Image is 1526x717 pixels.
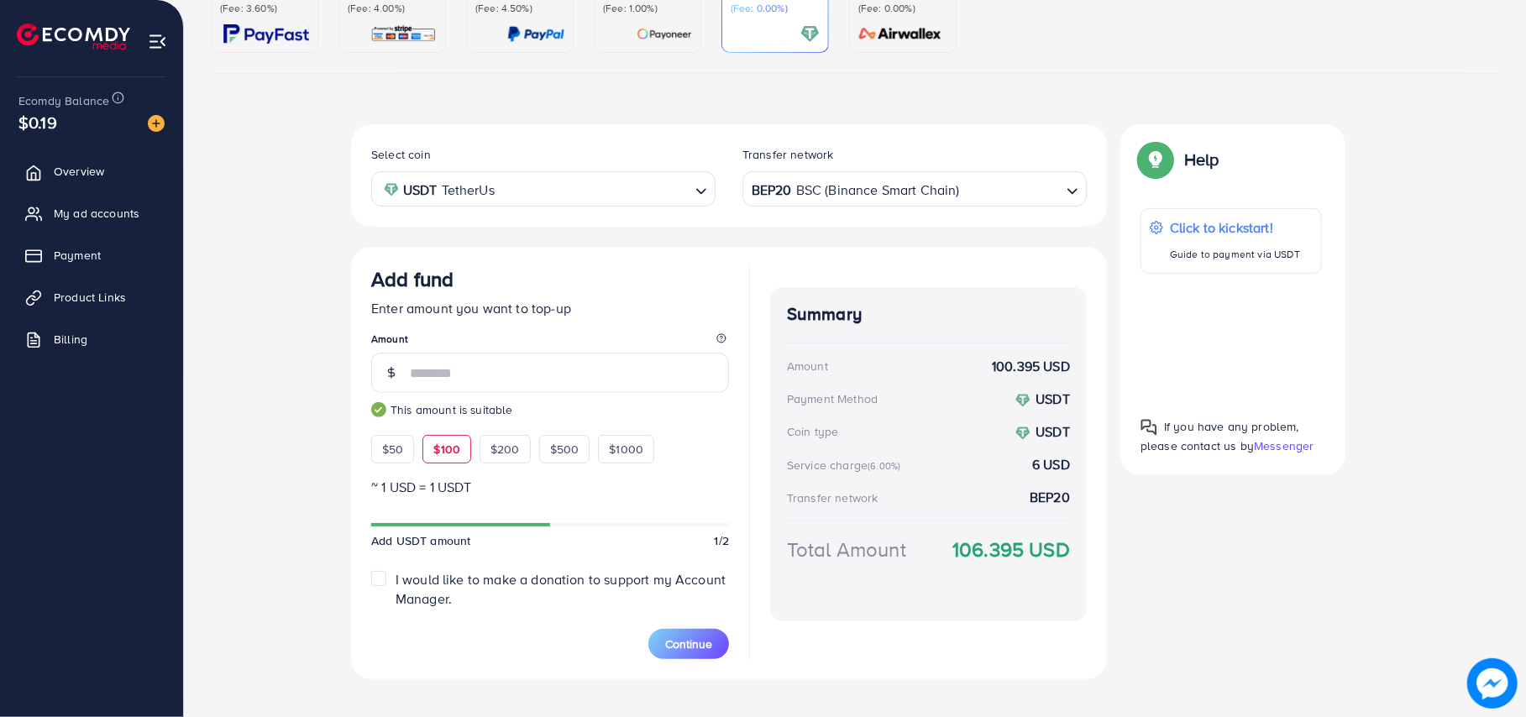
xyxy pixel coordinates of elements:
label: Transfer network [742,146,834,163]
p: (Fee: 4.50%) [475,2,564,15]
div: Coin type [787,423,838,440]
div: Total Amount [787,535,906,564]
span: Continue [665,636,712,652]
span: $100 [433,441,460,458]
strong: 6 USD [1032,455,1070,474]
strong: BEP20 [752,178,792,202]
span: BSC (Binance Smart Chain) [796,178,960,202]
img: coin [1015,426,1030,441]
span: Payment [54,247,101,264]
input: Search for option [962,176,1060,202]
img: card [637,24,692,44]
p: Enter amount you want to top-up [371,298,729,318]
img: card [370,24,437,44]
img: logo [17,24,130,50]
a: Product Links [13,280,170,314]
span: $200 [490,441,520,458]
p: Click to kickstart! [1170,217,1300,238]
p: (Fee: 1.00%) [603,2,692,15]
a: Payment [13,238,170,272]
div: Payment Method [787,390,878,407]
div: Service charge [787,457,905,474]
span: Product Links [54,289,126,306]
div: Search for option [742,171,1087,206]
h3: Add fund [371,267,454,291]
button: Continue [648,629,729,659]
p: (Fee: 4.00%) [348,2,437,15]
strong: 106.395 USD [952,535,1070,564]
p: Guide to payment via USDT [1170,244,1300,264]
img: card [223,24,309,44]
span: Add USDT amount [371,532,470,549]
span: I would like to make a donation to support my Account Manager. [396,570,726,608]
strong: BEP20 [1030,488,1070,507]
strong: USDT [1036,422,1070,441]
span: 1/2 [715,532,729,549]
img: card [507,24,564,44]
p: ~ 1 USD = 1 USDT [371,477,729,497]
strong: USDT [1036,390,1070,408]
img: image [148,115,165,132]
p: (Fee: 0.00%) [731,2,820,15]
span: Billing [54,331,87,348]
small: (6.00%) [868,459,900,473]
span: My ad accounts [54,205,139,222]
img: menu [148,32,167,51]
span: TetherUs [442,178,495,202]
span: Ecomdy Balance [18,92,109,109]
span: $1000 [609,441,643,458]
img: coin [384,182,399,197]
span: If you have any problem, please contact us by [1141,418,1299,454]
img: card [853,24,947,44]
img: guide [371,402,386,417]
img: coin [1015,393,1030,408]
strong: 100.395 USD [992,357,1070,376]
small: This amount is suitable [371,401,729,418]
a: My ad accounts [13,196,170,230]
div: Search for option [371,171,716,206]
div: Transfer network [787,489,878,506]
span: $0.19 [18,110,57,134]
img: card [800,24,820,44]
div: Amount [787,358,828,374]
img: Popup guide [1141,419,1157,436]
a: Overview [13,154,170,188]
a: Billing [13,322,170,356]
input: Search for option [500,176,689,202]
strong: USDT [403,178,438,202]
img: image [1469,660,1515,706]
span: $50 [382,441,403,458]
h4: Summary [787,304,1070,325]
img: Popup guide [1141,144,1171,175]
p: (Fee: 0.00%) [858,2,947,15]
span: Messenger [1254,437,1314,454]
legend: Amount [371,332,729,353]
p: (Fee: 3.60%) [220,2,309,15]
label: Select coin [371,146,431,163]
p: Help [1184,149,1219,170]
span: $500 [550,441,579,458]
span: Overview [54,163,104,180]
